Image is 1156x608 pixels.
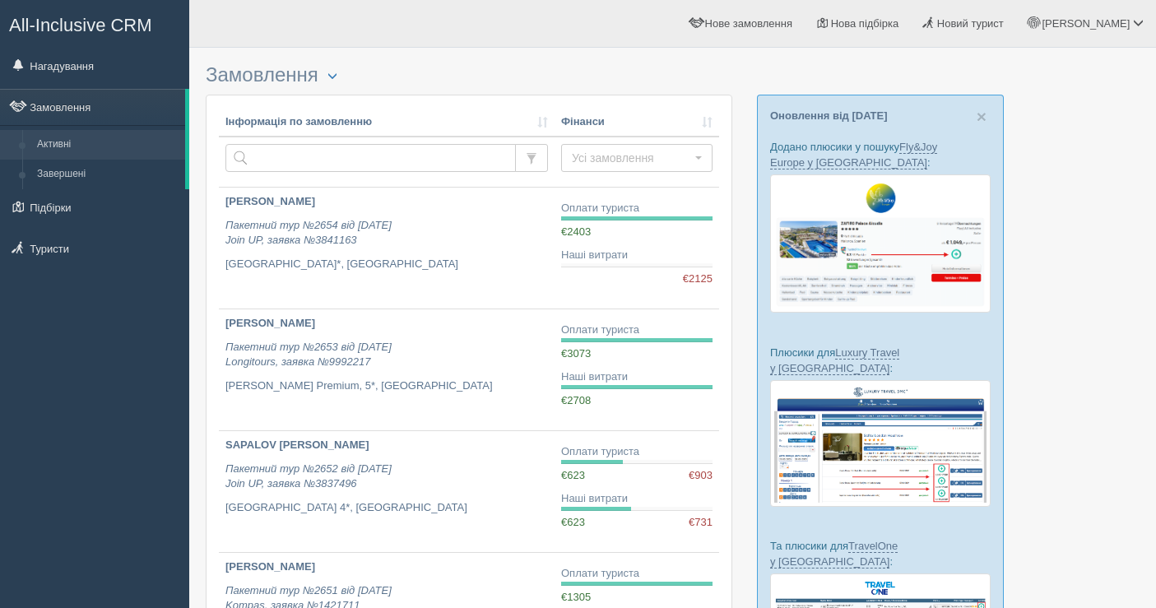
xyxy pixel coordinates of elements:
p: [PERSON_NAME] Premium, 5*, [GEOGRAPHIC_DATA] [225,378,548,394]
input: Пошук за номером замовлення, ПІБ або паспортом туриста [225,144,516,172]
span: × [977,107,987,126]
span: €731 [689,515,713,531]
h3: Замовлення [206,64,732,86]
i: Пакетний тур №2653 від [DATE] Longitours, заявка №9992217 [225,341,392,369]
b: [PERSON_NAME] [225,195,315,207]
div: Оплати туриста [561,323,713,338]
p: Та плюсики для : [770,538,991,569]
span: €2125 [683,272,713,287]
a: All-Inclusive CRM [1,1,188,46]
span: €2403 [561,225,591,238]
p: Плюсики для : [770,345,991,376]
span: €623 [561,469,585,481]
i: Пакетний тур №2654 від [DATE] Join UP, заявка №3841163 [225,219,392,247]
b: [PERSON_NAME] [225,560,315,573]
span: €903 [689,468,713,484]
a: [PERSON_NAME] Пакетний тур №2653 від [DATE]Longitours, заявка №9992217 [PERSON_NAME] Premium, 5*,... [219,309,555,430]
span: [PERSON_NAME] [1042,17,1130,30]
a: Інформація по замовленню [225,114,548,130]
span: Новий турист [937,17,1004,30]
div: Наші витрати [561,491,713,507]
p: Додано плюсики у пошуку : [770,139,991,170]
div: Наші витрати [561,248,713,263]
a: Luxury Travel у [GEOGRAPHIC_DATA] [770,346,899,375]
a: Завершені [30,160,185,189]
a: Фінанси [561,114,713,130]
a: SAPALOV [PERSON_NAME] Пакетний тур №2652 від [DATE]Join UP, заявка №3837496 [GEOGRAPHIC_DATA] 4*,... [219,431,555,552]
span: €2708 [561,394,591,406]
b: [PERSON_NAME] [225,317,315,329]
img: luxury-travel-%D0%BF%D0%BE%D0%B4%D0%B1%D0%BE%D1%80%D0%BA%D0%B0-%D1%81%D1%80%D0%BC-%D0%B4%D0%BB%D1... [770,380,991,507]
span: Нова підбірка [831,17,899,30]
i: Пакетний тур №2652 від [DATE] Join UP, заявка №3837496 [225,462,392,490]
div: Оплати туриста [561,566,713,582]
span: Нове замовлення [705,17,792,30]
span: €3073 [561,347,591,360]
button: Усі замовлення [561,144,713,172]
p: [GEOGRAPHIC_DATA]*, [GEOGRAPHIC_DATA] [225,257,548,272]
span: €623 [561,516,585,528]
img: fly-joy-de-proposal-crm-for-travel-agency.png [770,174,991,313]
span: Усі замовлення [572,150,691,166]
div: Оплати туриста [561,201,713,216]
b: SAPALOV [PERSON_NAME] [225,439,369,451]
button: Close [977,108,987,125]
a: Активні [30,130,185,160]
div: Наші витрати [561,369,713,385]
a: Оновлення від [DATE] [770,109,888,122]
div: Оплати туриста [561,444,713,460]
span: All-Inclusive CRM [9,15,152,35]
span: €1305 [561,591,591,603]
p: [GEOGRAPHIC_DATA] 4*, [GEOGRAPHIC_DATA] [225,500,548,516]
a: [PERSON_NAME] Пакетний тур №2654 від [DATE]Join UP, заявка №3841163 [GEOGRAPHIC_DATA]*, [GEOGRAPH... [219,188,555,309]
